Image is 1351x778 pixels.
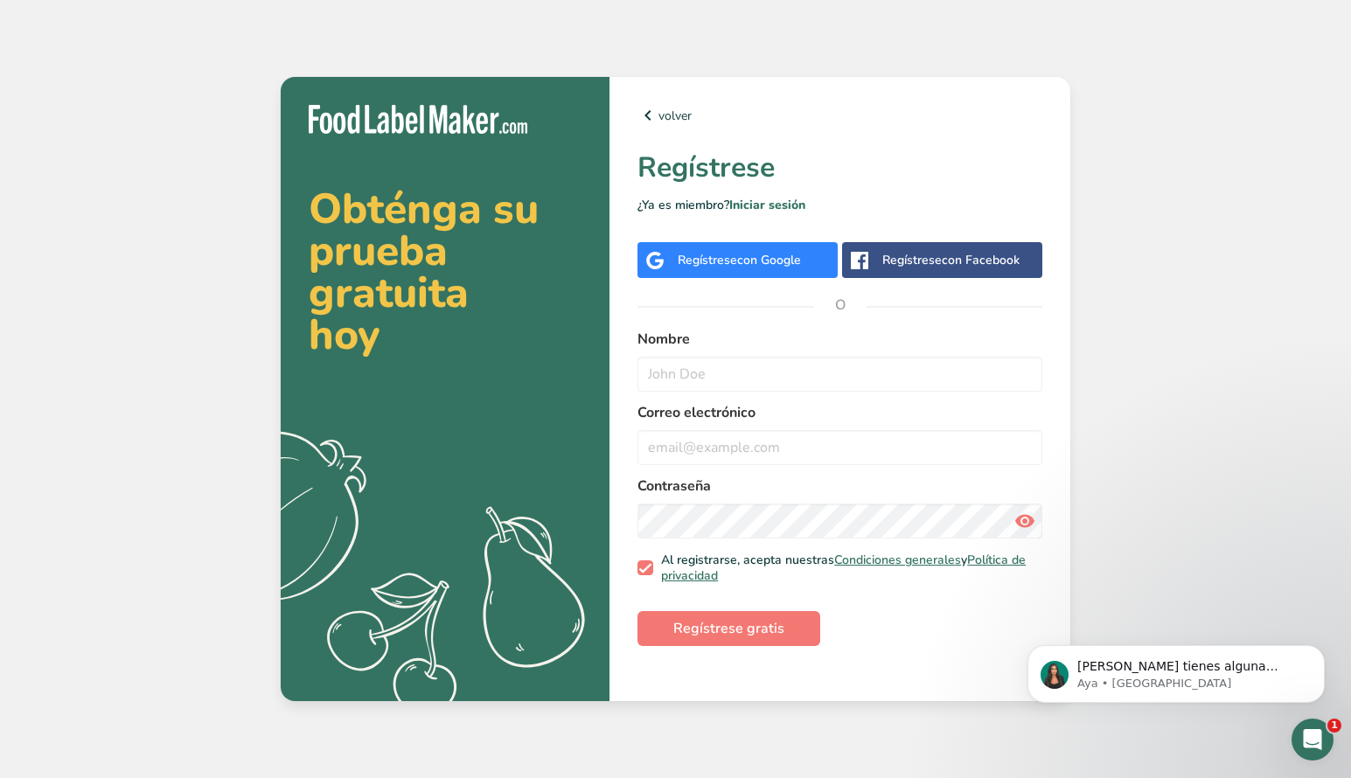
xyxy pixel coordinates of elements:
button: Regístrese gratis [637,611,820,646]
h1: Regístrese [637,147,1042,189]
label: Correo electrónico [637,402,1042,423]
label: Contraseña [637,476,1042,497]
span: con Google [737,252,801,268]
a: Política de privacidad [661,552,1026,584]
iframe: Intercom live chat [1292,719,1334,761]
span: Regístrese gratis [673,618,784,639]
div: Regístrese [882,251,1020,269]
span: 1 [1327,719,1341,733]
input: John Doe [637,357,1042,392]
input: email@example.com [637,430,1042,465]
label: Nombre [637,329,1042,350]
span: Al registrarse, acepta nuestras y [653,552,1036,583]
img: Food Label Maker [309,105,527,134]
p: ¿Ya es miembro? [637,196,1042,214]
iframe: Intercom notifications mensaje [1001,608,1351,731]
span: con Facebook [942,252,1020,268]
span: O [814,279,867,331]
a: volver [637,105,1042,126]
a: Condiciones generales [834,552,961,568]
h2: Obténga su prueba gratuita hoy [309,188,581,356]
a: Iniciar sesión [729,197,805,213]
div: Regístrese [678,251,801,269]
